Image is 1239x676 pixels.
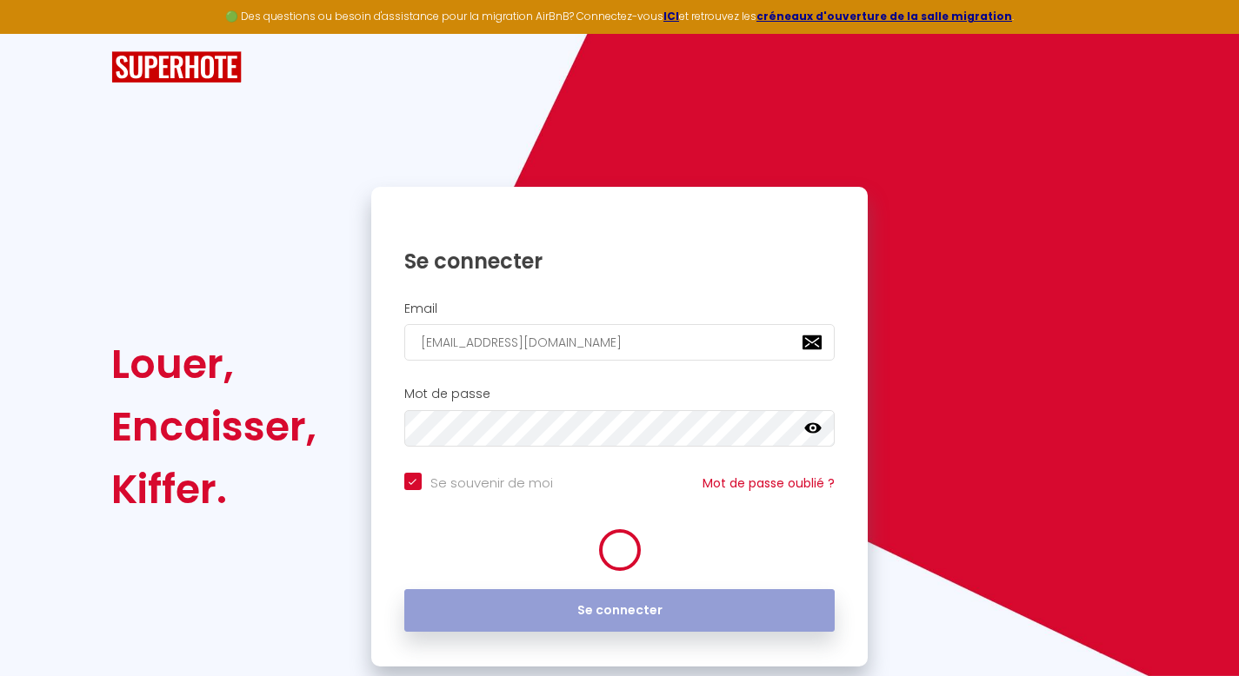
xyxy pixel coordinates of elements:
[663,9,679,23] a: ICI
[404,302,836,316] h2: Email
[404,589,836,633] button: Se connecter
[111,333,316,395] div: Louer,
[404,324,836,361] input: Ton Email
[404,387,836,401] h2: Mot de passe
[111,458,316,520] div: Kiffer.
[404,248,836,275] h1: Se connecter
[111,51,242,83] img: SuperHote logo
[14,7,66,59] button: Ouvrir le widget de chat LiveChat
[756,9,1012,23] a: créneaux d'ouverture de la salle migration
[111,395,316,458] div: Encaisser,
[703,474,835,492] a: Mot de passe oublié ?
